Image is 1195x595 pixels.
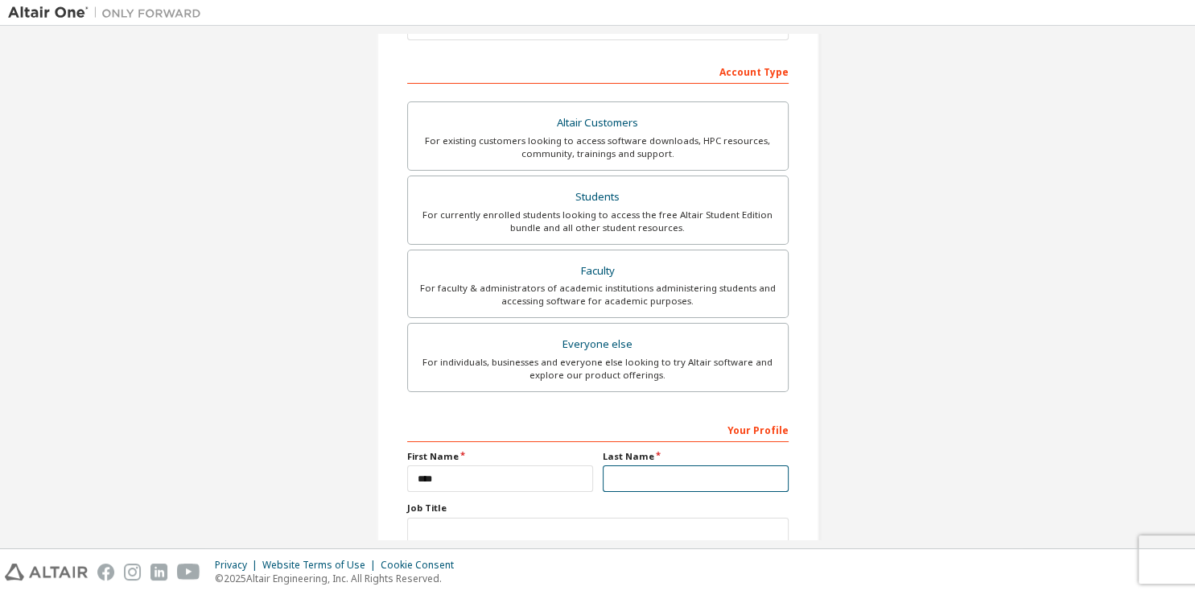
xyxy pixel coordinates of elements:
[418,112,778,134] div: Altair Customers
[418,260,778,283] div: Faculty
[215,572,464,585] p: © 2025 Altair Engineering, Inc. All Rights Reserved.
[177,564,200,581] img: youtube.svg
[150,564,167,581] img: linkedin.svg
[97,564,114,581] img: facebook.svg
[418,282,778,308] div: For faculty & administrators of academic institutions administering students and accessing softwa...
[407,416,789,442] div: Your Profile
[381,559,464,572] div: Cookie Consent
[603,450,789,463] label: Last Name
[418,356,778,382] div: For individuals, businesses and everyone else looking to try Altair software and explore our prod...
[8,5,209,21] img: Altair One
[418,209,778,234] div: For currently enrolled students looking to access the free Altair Student Edition bundle and all ...
[418,333,778,356] div: Everyone else
[215,559,262,572] div: Privacy
[418,186,778,209] div: Students
[407,58,789,84] div: Account Type
[124,564,141,581] img: instagram.svg
[407,502,789,514] label: Job Title
[407,450,593,463] label: First Name
[418,134,778,160] div: For existing customers looking to access software downloads, HPC resources, community, trainings ...
[262,559,381,572] div: Website Terms of Use
[5,564,88,581] img: altair_logo.svg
